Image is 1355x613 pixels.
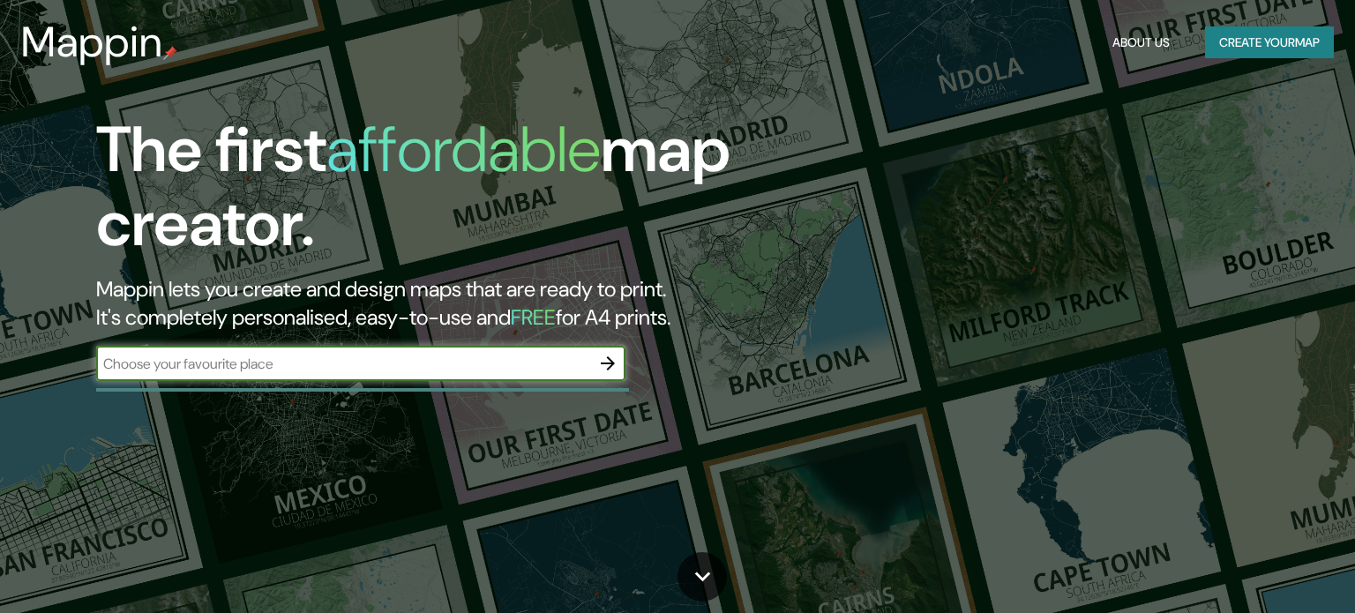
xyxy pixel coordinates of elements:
h5: FREE [511,303,556,331]
h2: Mappin lets you create and design maps that are ready to print. It's completely personalised, eas... [96,275,774,332]
input: Choose your favourite place [96,354,590,374]
img: mappin-pin [163,46,177,60]
button: Create yourmap [1205,26,1334,59]
h3: Mappin [21,18,163,67]
button: About Us [1105,26,1177,59]
h1: The first map creator. [96,113,774,275]
h1: affordable [326,108,601,191]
